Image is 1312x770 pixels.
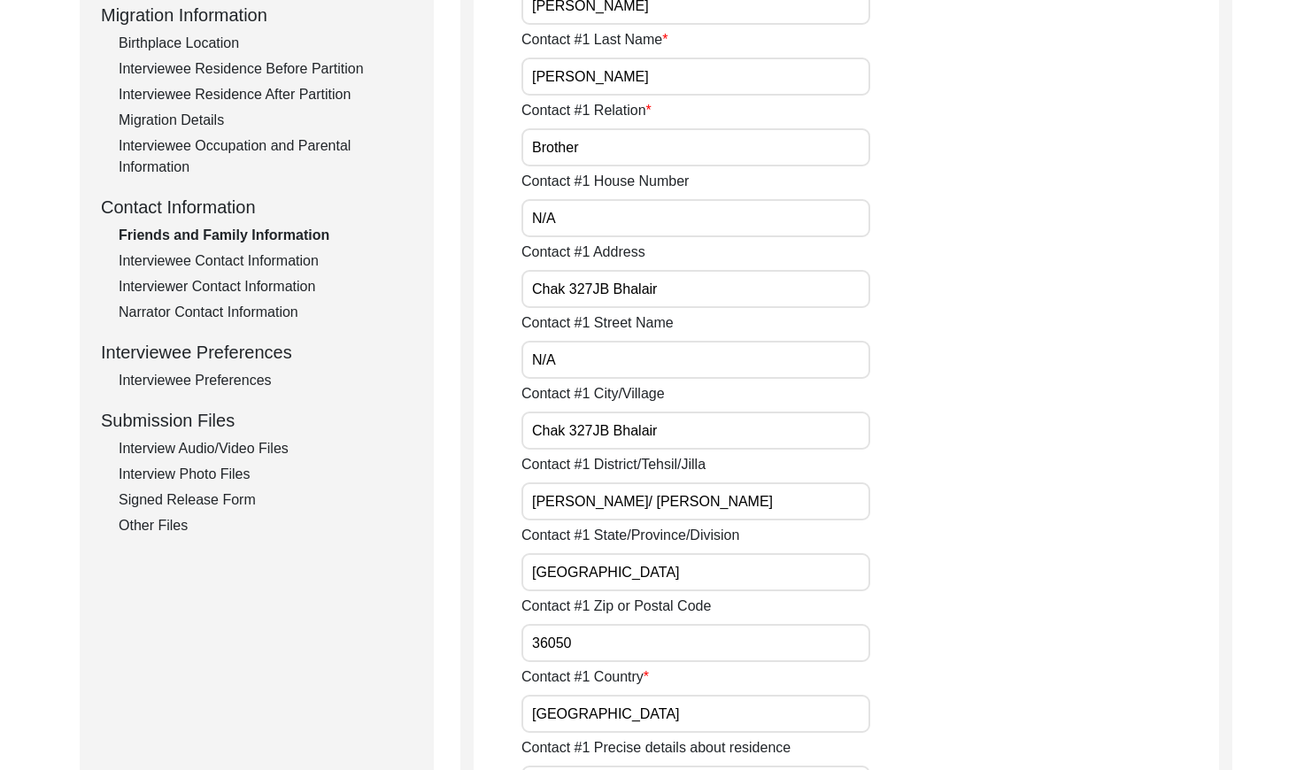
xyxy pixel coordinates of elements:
div: Submission Files [101,407,413,434]
label: Contact #1 State/Province/Division [521,525,739,546]
div: Interviewer Contact Information [119,276,413,297]
label: Contact #1 City/Village [521,383,665,404]
div: Interviewee Occupation and Parental Information [119,135,413,178]
div: Narrator Contact Information [119,302,413,323]
div: Migration Information [101,2,413,28]
label: Contact #1 Street Name [521,312,674,334]
div: Other Files [119,515,413,536]
label: Contact #1 Country [521,666,649,688]
div: Interviewee Preferences [119,370,413,391]
label: Contact #1 House Number [521,171,689,192]
div: Interviewee Preferences [101,339,413,366]
label: Contact #1 Last Name [521,29,668,50]
div: Friends and Family Information [119,225,413,246]
div: Interview Photo Files [119,464,413,485]
div: Interview Audio/Video Files [119,438,413,459]
div: Contact Information [101,194,413,220]
label: Contact #1 Zip or Postal Code [521,596,711,617]
label: Contact #1 Precise details about residence [521,737,791,758]
label: Contact #1 Address [521,242,645,263]
label: Contact #1 Relation [521,100,652,121]
div: Signed Release Form [119,489,413,511]
div: Birthplace Location [119,33,413,54]
div: Interviewee Contact Information [119,250,413,272]
div: Interviewee Residence Before Partition [119,58,413,80]
div: Interviewee Residence After Partition [119,84,413,105]
div: Migration Details [119,110,413,131]
label: Contact #1 District/Tehsil/Jilla [521,454,706,475]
